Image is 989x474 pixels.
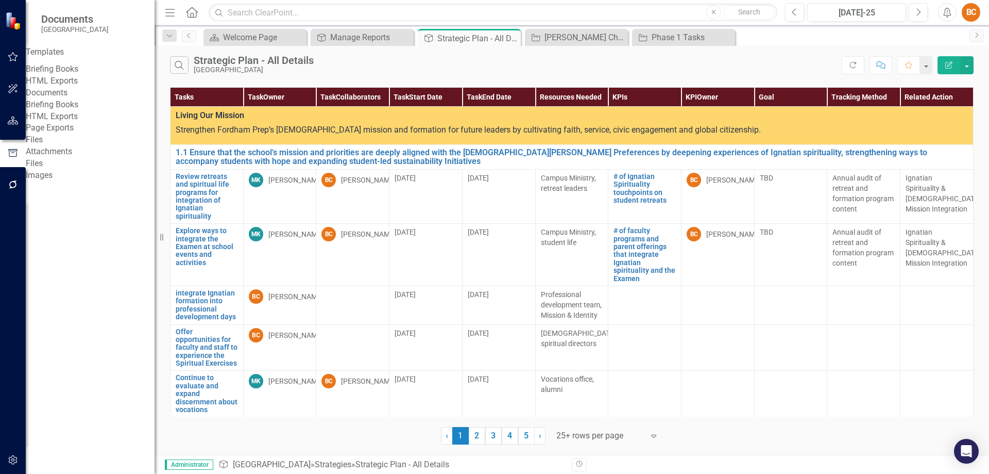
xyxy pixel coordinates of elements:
td: Double-Click to Edit [389,371,463,417]
a: Strategies [315,460,351,469]
div: MK [249,374,263,388]
span: [DATE] [468,375,489,383]
td: Double-Click to Edit Right Click for Context Menu [170,324,244,371]
span: Administrator [165,460,213,470]
div: MK [249,227,263,241]
td: Double-Click to Edit [316,224,389,286]
span: [DATE] [468,174,489,182]
td: Double-Click to Edit [535,224,608,286]
input: Search ClearPoint... [209,4,777,22]
a: Offer opportunities for faculty and staff to experience the Spiritual Exercises [176,328,238,368]
a: 5 [518,427,535,445]
td: Double-Click to Edit [389,224,463,286]
div: Strategic Plan - All Details [437,32,518,45]
a: HTML Exports [26,75,155,87]
td: Double-Click to Edit [243,324,316,371]
div: [PERSON_NAME] [268,291,323,302]
div: [PERSON_NAME] [706,229,761,239]
div: BC [321,227,336,241]
a: Continue to evaluate and expand discernment about vocations [176,374,238,414]
a: Briefing Books [26,63,155,75]
span: [DATE] [468,290,489,299]
td: Double-Click to Edit [827,169,900,223]
td: Double-Click to Edit [900,224,974,286]
span: 1 [452,427,469,445]
div: Open Intercom Messenger [954,439,979,464]
a: [PERSON_NAME] Chart [527,31,625,44]
div: Files [26,134,155,146]
a: Manage Reports [313,31,411,44]
button: [DATE]-25 [807,3,906,22]
div: BC [249,289,263,304]
span: [DATE] [395,375,416,383]
div: [PERSON_NAME] [706,175,761,185]
td: Double-Click to Edit [389,324,463,371]
span: Ignatian Spirituality & [DEMOGRAPHIC_DATA] Mission Integration [906,174,981,213]
div: [PERSON_NAME] Chart [544,31,625,44]
div: Phase 1 Tasks [652,31,732,44]
div: [PERSON_NAME] [268,330,323,340]
div: Documents [26,87,155,99]
td: Double-Click to Edit [462,324,535,371]
div: [PERSON_NAME] [268,376,323,386]
div: BC [687,173,701,187]
span: Annual audit of retreat and formation program content [832,228,894,267]
div: Templates [26,46,155,58]
td: Double-Click to Edit [535,286,608,324]
a: Explore ways to integrate the Examen at school events and activities [176,227,238,267]
td: Double-Click to Edit [462,286,535,324]
td: Double-Click to Edit [316,286,389,324]
span: ‹ [446,431,448,440]
a: [GEOGRAPHIC_DATA] [233,460,311,469]
small: [GEOGRAPHIC_DATA] [41,25,109,34]
td: Double-Click to Edit Right Click for Context Menu [170,144,974,169]
td: Double-Click to Edit [535,324,608,371]
a: 1.1 Ensure that the school's mission and priorities are deeply aligned with the [DEMOGRAPHIC_DATA... [176,148,968,166]
div: [PERSON_NAME] [341,175,396,185]
div: BC [249,328,263,342]
td: Double-Click to Edit [900,169,974,223]
div: Manage Reports [330,31,411,44]
a: Page Exports [26,122,155,134]
div: [PERSON_NAME] [268,175,323,185]
td: Double-Click to Edit [389,286,463,324]
td: Double-Click to Edit [243,286,316,324]
button: Search [723,5,775,20]
td: Double-Click to Edit [243,371,316,417]
a: 2 [469,427,485,445]
div: Welcome Page [223,31,304,44]
span: [DATE] [395,329,416,337]
td: Double-Click to Edit [243,169,316,223]
a: Welcome Page [206,31,304,44]
span: Professional development team, Mission & Identity [541,290,602,319]
td: Double-Click to Edit Right Click for Context Menu [608,224,681,286]
a: Images [26,170,155,182]
td: Double-Click to Edit [754,224,827,286]
td: Double-Click to Edit [316,324,389,371]
p: Strengthen Fordham Prep’s [DEMOGRAPHIC_DATA] mission and formation for future leaders by cultivat... [176,124,968,136]
a: HTML Exports [26,111,155,123]
td: Double-Click to Edit Right Click for Context Menu [170,371,244,417]
td: Double-Click to Edit [462,371,535,417]
div: [PERSON_NAME] [341,376,396,386]
a: Briefing Books [26,99,155,111]
td: Double-Click to Edit Right Click for Context Menu [170,286,244,324]
td: Double-Click to Edit [681,224,755,286]
a: 4 [502,427,518,445]
div: BC [321,374,336,388]
span: [DATE] [395,290,416,299]
a: Review retreats and spiritual life programs for integration of Ignatian spirituality [176,173,238,220]
td: Double-Click to Edit [754,169,827,223]
td: Double-Click to Edit [462,169,535,223]
div: [GEOGRAPHIC_DATA] [194,66,314,74]
span: Search [738,8,760,16]
div: BC [321,173,336,187]
td: Double-Click to Edit [681,169,755,223]
div: » » [218,459,564,471]
td: Double-Click to Edit Right Click for Context Menu [170,224,244,286]
span: [DATE] [468,329,489,337]
td: Double-Click to Edit [462,224,535,286]
a: Files [26,158,155,170]
span: Vocations office, alumni [541,375,594,394]
div: [PERSON_NAME] [341,229,396,239]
